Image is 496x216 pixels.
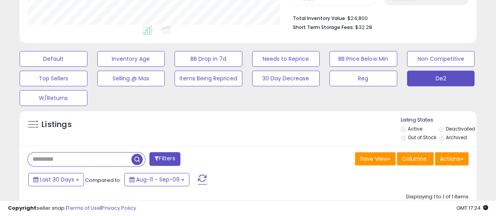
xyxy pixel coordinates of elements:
button: Items Being Repriced [174,71,242,86]
label: Deactivated [446,125,475,132]
p: Listing States: [401,116,476,124]
button: De2 [407,71,475,86]
button: BB Price Below Min [329,51,397,67]
li: $24,800 [293,13,463,22]
button: Aug-11 - Sep-09 [124,173,189,186]
span: Columns [402,155,427,163]
button: Default [20,51,87,67]
button: 30 Day Decrease [252,71,320,86]
button: Reg [329,71,397,86]
span: Aug-11 - Sep-09 [136,176,180,183]
label: Archived [446,134,467,141]
button: Needs to Reprice [252,51,320,67]
h5: Listings [42,119,72,130]
div: seller snap | | [8,205,136,212]
button: Actions [435,152,469,165]
button: Filters [149,152,180,166]
button: Save View [355,152,396,165]
span: 2025-10-10 17:24 GMT [456,204,488,212]
div: Displaying 1 to 1 of 1 items [406,193,469,201]
span: $32.28 [355,24,372,31]
a: Terms of Use [67,204,100,212]
span: Last 30 Days [40,176,74,183]
a: Privacy Policy [102,204,136,212]
button: Non Competitive [407,51,475,67]
button: Top Sellers [20,71,87,86]
button: Columns [397,152,434,165]
b: Short Term Storage Fees: [293,24,354,31]
strong: Copyright [8,204,36,212]
label: Active [407,125,422,132]
button: BB Drop in 7d [174,51,242,67]
button: Last 30 Days [28,173,84,186]
label: Out of Stock [407,134,436,141]
button: Selling @ Max [97,71,165,86]
button: W/Returns [20,90,87,106]
b: Total Inventory Value: [293,15,346,22]
span: Compared to: [85,176,121,184]
button: Inventory Age [97,51,165,67]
